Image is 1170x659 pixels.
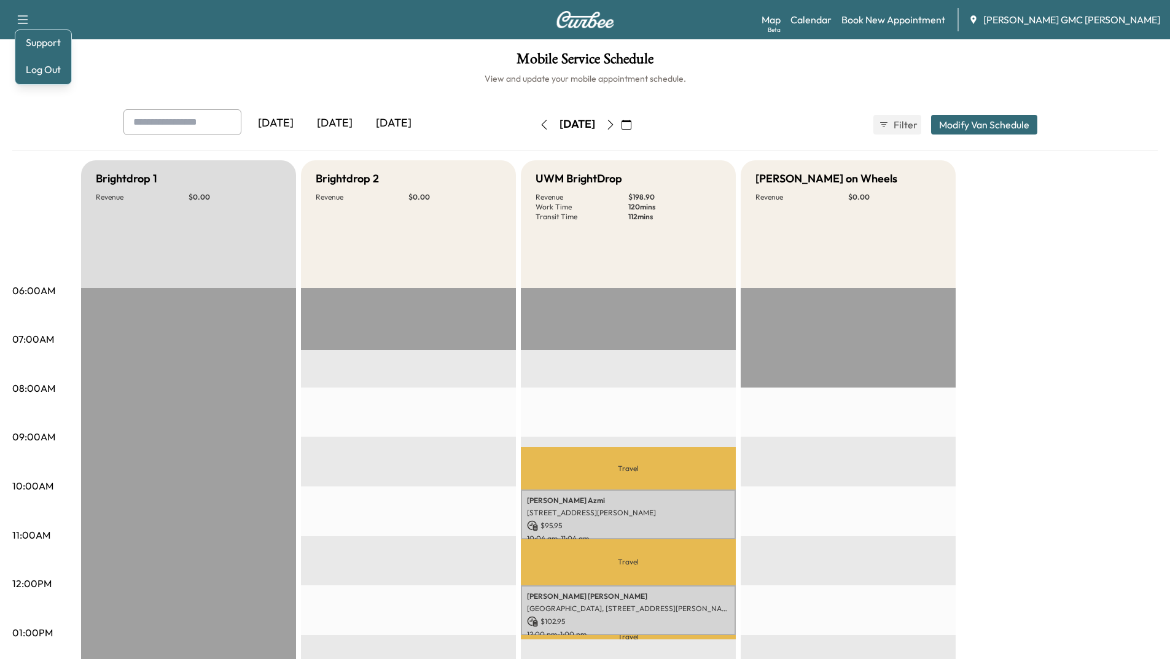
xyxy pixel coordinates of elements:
h5: UWM BrightDrop [536,170,622,187]
p: Travel [521,447,736,489]
p: [PERSON_NAME] Azmi [527,496,730,505]
p: 12:00PM [12,576,52,591]
p: [PERSON_NAME] [PERSON_NAME] [527,591,730,601]
p: Revenue [316,192,408,202]
p: Travel [521,539,736,585]
p: 10:04 am - 11:04 am [527,534,730,544]
div: [DATE] [560,117,595,132]
p: Revenue [536,192,628,202]
p: [GEOGRAPHIC_DATA], [STREET_ADDRESS][PERSON_NAME] [527,604,730,614]
div: [DATE] [305,109,364,138]
p: 11:00AM [12,528,50,542]
h1: Mobile Service Schedule [12,52,1158,72]
p: $ 198.90 [628,192,721,202]
p: [STREET_ADDRESS][PERSON_NAME] [527,508,730,518]
h5: Brightdrop 1 [96,170,157,187]
a: Support [20,35,66,50]
p: 01:00PM [12,625,53,640]
span: Filter [894,117,916,132]
p: 08:00AM [12,381,55,396]
img: Curbee Logo [556,11,615,28]
p: 09:00AM [12,429,55,444]
p: 112 mins [628,212,721,222]
div: [DATE] [246,109,305,138]
a: MapBeta [762,12,781,27]
p: Work Time [536,202,628,212]
button: Modify Van Schedule [931,115,1037,135]
p: Revenue [755,192,848,202]
p: 07:00AM [12,332,54,346]
p: Revenue [96,192,189,202]
a: Calendar [790,12,832,27]
p: $ 0.00 [848,192,941,202]
p: Travel [521,635,736,639]
p: 10:00AM [12,478,53,493]
p: $ 0.00 [189,192,281,202]
button: Filter [873,115,921,135]
button: Log Out [20,60,66,79]
p: $ 95.95 [527,520,730,531]
h5: Brightdrop 2 [316,170,379,187]
a: Book New Appointment [841,12,945,27]
p: 12:00 pm - 1:00 pm [527,630,730,639]
h5: [PERSON_NAME] on Wheels [755,170,897,187]
p: Transit Time [536,212,628,222]
p: $ 102.95 [527,616,730,627]
p: $ 0.00 [408,192,501,202]
div: Beta [768,25,781,34]
p: 06:00AM [12,283,55,298]
span: [PERSON_NAME] GMC [PERSON_NAME] [983,12,1160,27]
div: [DATE] [364,109,423,138]
h6: View and update your mobile appointment schedule. [12,72,1158,85]
p: 120 mins [628,202,721,212]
